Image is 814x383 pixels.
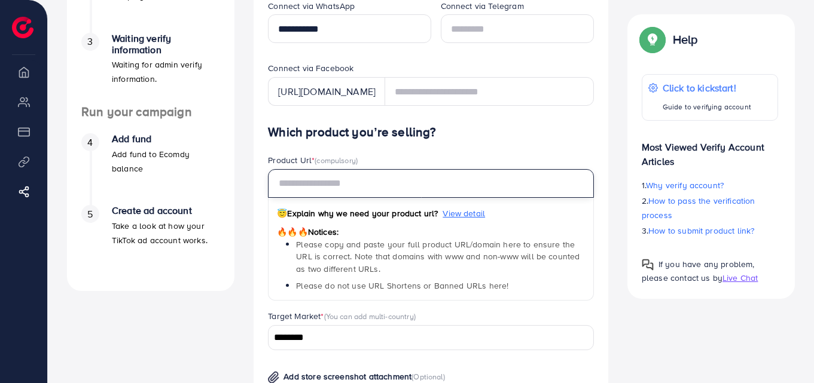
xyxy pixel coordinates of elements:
img: logo [12,17,33,38]
span: Live Chat [722,272,758,284]
h4: Add fund [112,133,220,145]
label: Product Url [268,154,358,166]
span: 4 [87,136,93,149]
span: 3 [87,35,93,48]
span: If you have any problem, please contact us by [642,258,755,284]
div: [URL][DOMAIN_NAME] [268,77,385,106]
li: Waiting verify information [67,33,234,105]
p: Add fund to Ecomdy balance [112,147,220,176]
span: 🔥🔥🔥 [277,226,307,238]
input: Search for option [270,329,578,347]
img: Popup guide [642,259,654,271]
span: 😇 [277,207,287,219]
span: View detail [443,207,485,219]
span: (Optional) [411,371,445,382]
h4: Waiting verify information [112,33,220,56]
p: Help [673,32,698,47]
span: Please do not use URL Shortens or Banned URLs here! [296,280,508,292]
span: Why verify account? [646,179,724,191]
h4: Which product you’re selling? [268,125,594,140]
span: (compulsory) [315,155,358,166]
p: Waiting for admin verify information. [112,57,220,86]
span: Add store screenshot attachment [283,370,411,382]
p: Guide to verifying account [663,100,751,114]
p: 3. [642,223,778,238]
iframe: Chat [763,329,805,374]
p: 1. [642,178,778,192]
label: Connect via Facebook [268,62,353,74]
label: Target Market [268,310,416,322]
span: How to pass the verification process [642,195,755,221]
li: Create ad account [67,205,234,277]
span: (You can add multi-country) [324,311,416,321]
img: Popup guide [642,29,663,50]
span: How to submit product link? [648,225,754,237]
p: Click to kickstart! [663,81,751,95]
h4: Run your campaign [67,105,234,120]
span: Explain why we need your product url? [277,207,438,219]
div: Search for option [268,325,594,350]
span: Please copy and paste your full product URL/domain here to ensure the URL is correct. Note that d... [296,238,580,275]
p: Take a look at how your TikTok ad account works. [112,219,220,247]
p: Most Viewed Verify Account Articles [642,130,778,168]
h4: Create ad account [112,205,220,216]
span: 5 [87,207,93,221]
span: Notices: [277,226,339,238]
li: Add fund [67,133,234,205]
p: 2. [642,194,778,222]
